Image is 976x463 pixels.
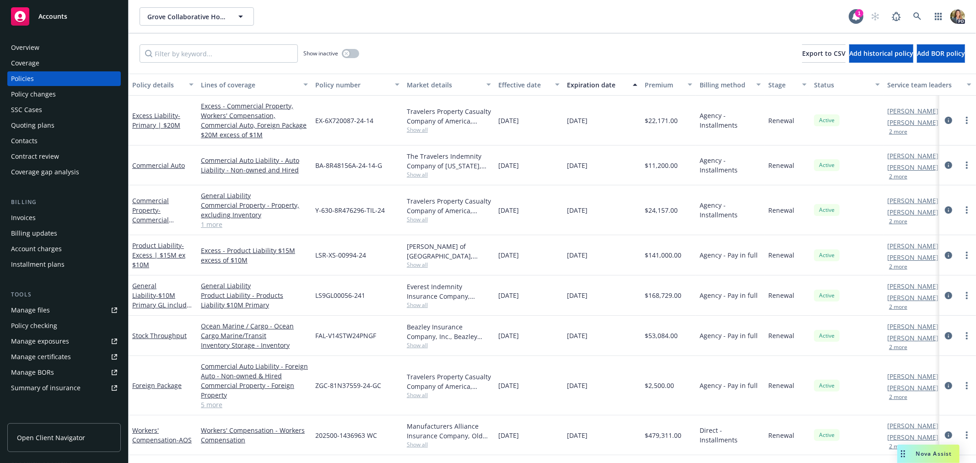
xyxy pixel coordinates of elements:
span: ZGC-81N37559-24-GC [315,381,381,390]
a: [PERSON_NAME] [887,106,938,116]
span: 202500-1436963 WC [315,431,377,440]
span: [DATE] [498,291,519,300]
div: Coverage [11,56,39,70]
span: Show all [407,391,491,399]
button: 2 more [889,264,907,269]
span: Agency - Installments [700,200,761,220]
a: Manage files [7,303,121,318]
div: Contacts [11,134,38,148]
div: Analytics hub [7,414,121,423]
button: Add BOR policy [917,44,965,63]
a: [PERSON_NAME] [887,371,938,381]
span: Agency - Pay in full [700,250,758,260]
a: Commercial Auto Liability - Auto Liability - Non-owned and Hired [201,156,308,175]
div: Manage exposures [11,334,69,349]
div: Manage certificates [11,350,71,364]
span: [DATE] [498,161,519,170]
a: General Liability [132,281,194,319]
span: Active [818,206,836,214]
span: Manage exposures [7,334,121,349]
a: Contacts [7,134,121,148]
a: more [961,160,972,171]
button: Add historical policy [849,44,913,63]
div: Everest Indemnity Insurance Company, [GEOGRAPHIC_DATA], Amwins [407,282,491,301]
span: Active [818,161,836,169]
span: [DATE] [498,381,519,390]
span: Renewal [768,250,794,260]
div: Travelers Property Casualty Company of America, Travelers Insurance [407,107,491,126]
div: Drag to move [897,445,909,463]
input: Filter by keyword... [140,44,298,63]
button: Status [810,74,884,96]
a: 1 more [201,220,308,229]
button: Stage [765,74,810,96]
div: Summary of insurance [11,381,81,395]
span: [DATE] [567,291,588,300]
button: Grove Collaborative Holdings, Inc. [140,7,254,26]
span: - Commercial Property [132,206,174,234]
span: Renewal [768,116,794,125]
span: [DATE] [567,161,588,170]
a: Workers' Compensation - Workers Compensation [201,425,308,445]
a: Commercial Property - Foreign Property [201,381,308,400]
span: $168,729.00 [645,291,681,300]
div: Policy checking [11,318,57,333]
span: $479,311.00 [645,431,681,440]
div: Beazley Insurance Company, Inc., Beazley Group, Falvey Cargo [407,322,491,341]
a: Commercial Auto Liability - Foreign Auto - Non-owned & Hired [201,361,308,381]
div: Service team leaders [887,80,961,90]
a: Product Liability - Products Liability $10M Primary [201,291,308,310]
span: Show all [407,215,491,223]
a: circleInformation [943,205,954,215]
a: [PERSON_NAME] [887,162,938,172]
a: Invoices [7,210,121,225]
span: Renewal [768,161,794,170]
span: Renewal [768,331,794,340]
a: Contract review [7,149,121,164]
a: Commercial Property [132,196,169,234]
a: Inventory Storage - Inventory [201,340,308,350]
span: [DATE] [498,331,519,340]
div: Manage files [11,303,50,318]
div: Manage BORs [11,365,54,380]
a: Search [908,7,927,26]
span: Renewal [768,205,794,215]
span: Direct - Installments [700,425,761,445]
a: Workers' Compensation [132,426,192,444]
a: circleInformation [943,430,954,441]
div: Travelers Property Casualty Company of America, Travelers Insurance [407,372,491,391]
button: Export to CSV [802,44,846,63]
span: Show all [407,261,491,269]
button: 2 more [889,444,907,449]
a: [PERSON_NAME] [887,118,938,127]
a: Policies [7,71,121,86]
span: [DATE] [498,116,519,125]
span: Agency - Installments [700,111,761,130]
a: 5 more [201,400,308,409]
a: circleInformation [943,250,954,261]
a: Excess Liability [132,111,180,129]
a: Quoting plans [7,118,121,133]
a: [PERSON_NAME] [887,281,938,291]
div: Contract review [11,149,59,164]
div: Tools [7,290,121,299]
span: Active [818,116,836,124]
span: $53,084.00 [645,331,678,340]
span: Accounts [38,13,67,20]
button: Premium [641,74,696,96]
div: Market details [407,80,481,90]
a: [PERSON_NAME] [887,241,938,251]
div: Coverage gap analysis [11,165,79,179]
a: Installment plans [7,257,121,272]
span: - AOS [177,436,192,444]
span: Show all [407,171,491,178]
span: Add BOR policy [917,49,965,58]
span: $141,000.00 [645,250,681,260]
div: Billing [7,198,121,207]
a: Account charges [7,242,121,256]
span: $11,200.00 [645,161,678,170]
a: Excess - Product Liability $15M excess of $10M [201,246,308,265]
a: [PERSON_NAME] [887,333,938,343]
span: Agency - Pay in full [700,331,758,340]
span: BA-8R48156A-24-14-G [315,161,382,170]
